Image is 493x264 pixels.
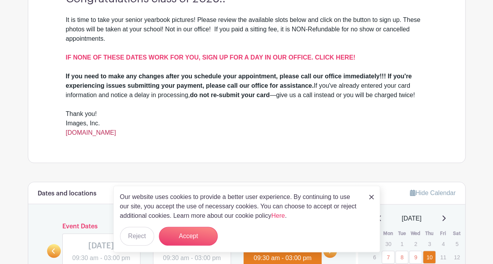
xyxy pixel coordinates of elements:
[66,73,412,89] strong: If you need to make any changes after you schedule your appointment, please call our office immed...
[450,251,463,263] p: 12
[382,238,395,250] p: 30
[436,230,450,237] th: Fri
[437,238,449,250] p: 4
[381,230,395,237] th: Mon
[66,119,428,128] div: Images, Inc.
[450,230,464,237] th: Sat
[409,251,422,264] a: 9
[369,195,374,199] img: close_button-5f87c8562297e5c2d7936805f587ecaba9071eb48480494691a3f1689db116b3.svg
[66,15,428,53] div: It is time to take your senior yearbook pictures! Please review the available slots below and cli...
[61,223,324,230] h6: Event Dates
[437,251,449,263] p: 11
[120,192,361,221] p: Our website uses cookies to provide a better user experience. By continuing to use our site, you ...
[395,230,409,237] th: Tue
[66,129,116,136] a: [DOMAIN_NAME]
[423,251,436,264] a: 10
[422,230,436,237] th: Thu
[66,54,355,61] a: IF NONE OF THESE DATES WORK FOR YOU, SIGN UP FOR A DAY IN OUR OFFICE. CLICK HERE!
[159,227,218,246] button: Accept
[120,227,154,246] button: Reject
[423,238,436,250] p: 3
[66,109,428,119] div: Thank you!
[395,238,408,250] p: 1
[368,251,381,263] p: 6
[395,251,408,264] a: 8
[402,214,421,223] span: [DATE]
[410,190,455,196] a: Hide Calendar
[190,92,270,98] strong: do not re-submit your card
[409,238,422,250] p: 2
[450,238,463,250] p: 5
[66,72,428,100] div: If you've already entered your card information and notice a delay in processing, —give us a call...
[409,230,422,237] th: Wed
[382,251,395,264] a: 7
[38,190,96,197] h6: Dates and locations
[271,212,285,219] a: Here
